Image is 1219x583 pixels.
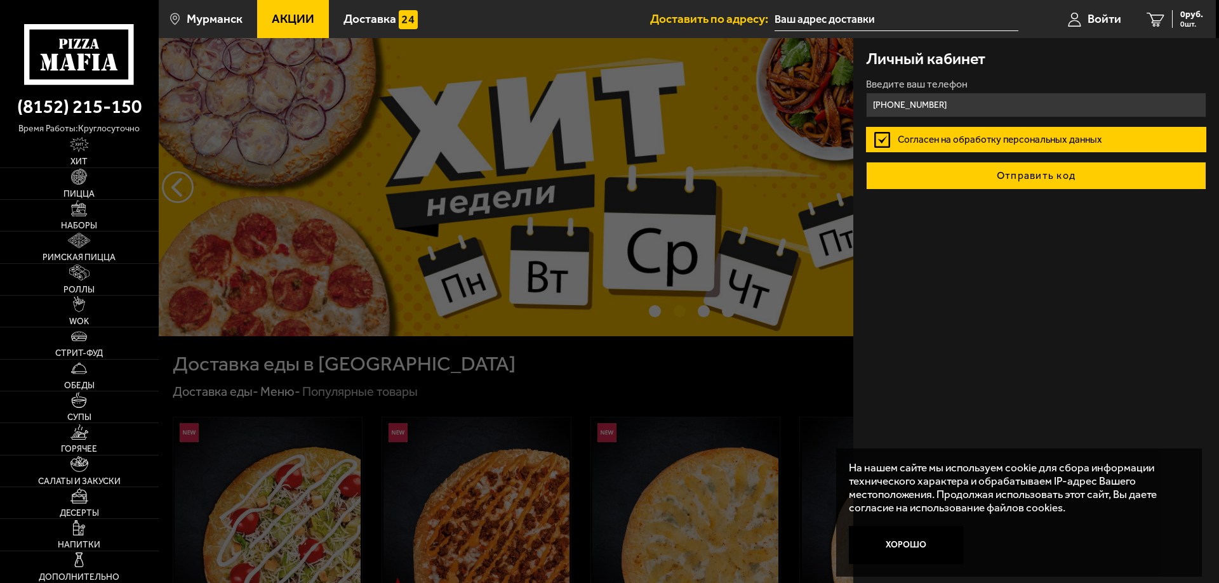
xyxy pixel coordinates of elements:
[849,461,1182,514] p: На нашем сайте мы используем cookie для сбора информации технического характера и обрабатываем IP...
[1180,10,1203,19] span: 0 руб.
[650,13,775,25] span: Доставить по адресу:
[70,157,88,166] span: Хит
[60,509,99,518] span: Десерты
[58,540,100,549] span: Напитки
[38,477,121,486] span: Салаты и закуски
[849,526,963,564] button: Хорошо
[1180,20,1203,28] span: 0 шт.
[39,573,119,582] span: Дополнительно
[399,10,418,29] img: 15daf4d41897b9f0e9f617042186c801.svg
[63,285,95,294] span: Роллы
[866,51,985,67] h3: Личный кабинет
[63,190,95,199] span: Пицца
[64,381,95,390] span: Обеды
[61,445,97,454] span: Горячее
[55,349,103,358] span: Стрит-фуд
[866,162,1206,190] button: Отправить код
[272,13,314,25] span: Акции
[775,8,1018,31] input: Ваш адрес доставки
[67,413,91,422] span: Супы
[866,79,1206,89] label: Введите ваш телефон
[343,13,396,25] span: Доставка
[187,13,243,25] span: Мурманск
[61,221,97,230] span: Наборы
[43,253,116,262] span: Римская пицца
[69,317,89,326] span: WOK
[1088,13,1121,25] span: Войти
[866,127,1206,152] label: Согласен на обработку персональных данных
